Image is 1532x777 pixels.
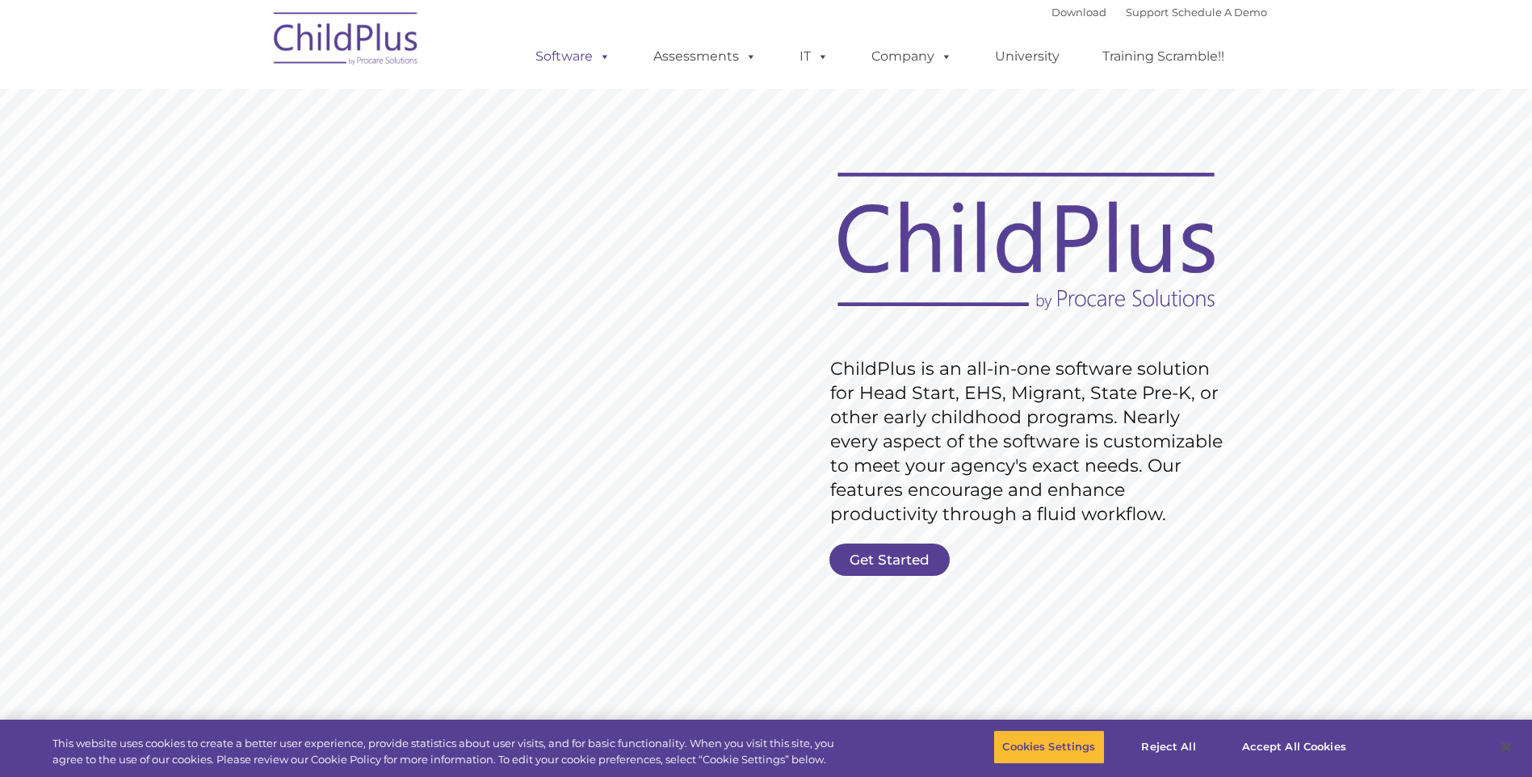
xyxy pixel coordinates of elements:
[52,736,842,767] div: This website uses cookies to create a better user experience, provide statistics about user visit...
[519,40,627,73] a: Software
[1086,40,1240,73] a: Training Scramble!!
[1119,730,1219,764] button: Reject All
[266,1,427,82] img: ChildPlus by Procare Solutions
[855,40,968,73] a: Company
[1051,6,1267,19] font: |
[783,40,845,73] a: IT
[1488,729,1524,765] button: Close
[830,357,1231,527] rs-layer: ChildPlus is an all-in-one software solution for Head Start, EHS, Migrant, State Pre-K, or other ...
[1172,6,1267,19] a: Schedule A Demo
[1126,6,1169,19] a: Support
[829,544,950,576] a: Get Started
[979,40,1076,73] a: University
[1051,6,1106,19] a: Download
[993,730,1104,764] button: Cookies Settings
[1233,730,1355,764] button: Accept All Cookies
[637,40,773,73] a: Assessments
